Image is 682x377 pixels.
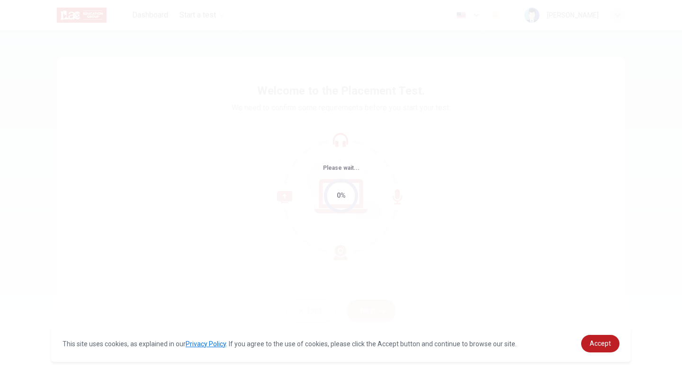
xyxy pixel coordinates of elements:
span: This site uses cookies, as explained in our . If you agree to the use of cookies, please click th... [63,340,517,348]
a: dismiss cookie message [581,335,619,352]
span: Please wait... [323,165,359,171]
span: Accept [590,340,611,347]
a: Privacy Policy [186,340,226,348]
div: cookieconsent [51,325,631,362]
div: 0% [337,190,346,201]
